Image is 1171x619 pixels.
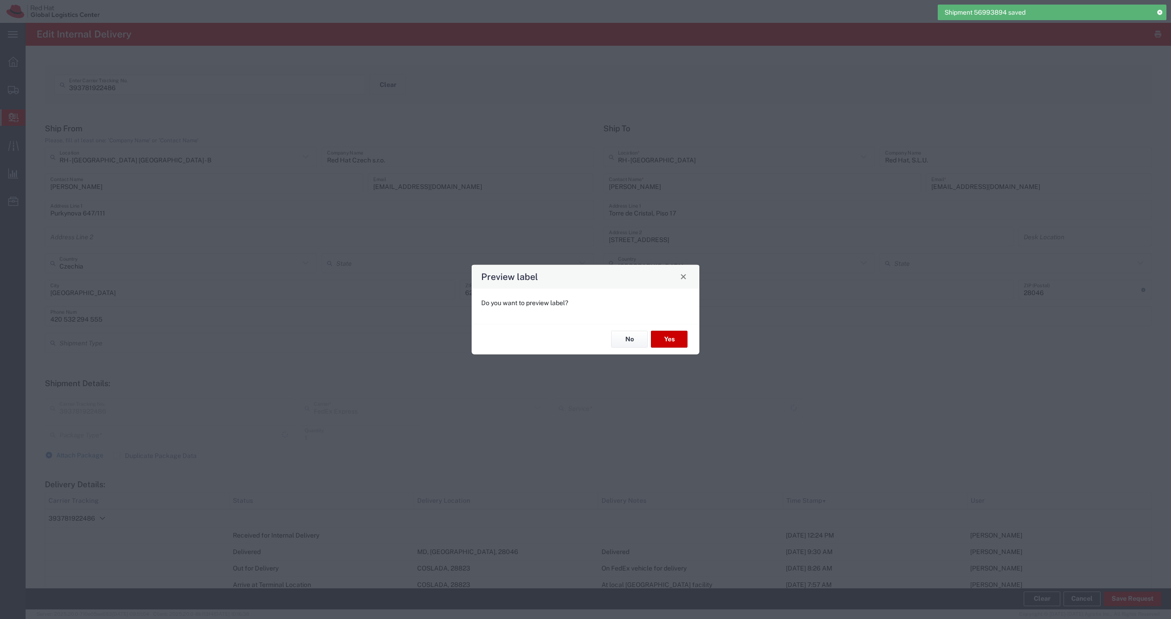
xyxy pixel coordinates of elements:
[651,331,688,348] button: Yes
[481,298,690,307] p: Do you want to preview label?
[677,270,690,283] button: Close
[945,8,1026,17] span: Shipment 56993894 saved
[611,331,648,348] button: No
[481,270,538,283] h4: Preview label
